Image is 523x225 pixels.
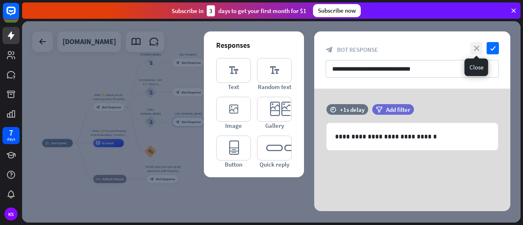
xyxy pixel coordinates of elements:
[313,4,361,17] div: Subscribe now
[326,46,333,53] i: block_bot_response
[487,42,499,54] i: check
[9,129,13,136] div: 7
[340,106,364,114] div: +1s delay
[337,46,378,53] span: Bot Response
[7,136,15,142] div: days
[7,3,31,28] button: Open LiveChat chat widget
[376,107,382,113] i: filter
[172,5,306,16] div: Subscribe in days to get your first month for $1
[2,127,20,144] a: 7 days
[330,107,336,112] i: time
[386,106,410,114] span: Add filter
[470,42,483,54] i: close
[207,5,215,16] div: 3
[4,207,18,221] div: KS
